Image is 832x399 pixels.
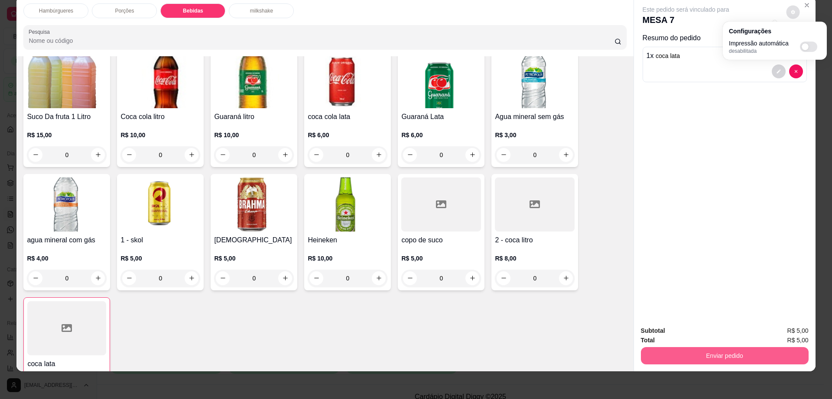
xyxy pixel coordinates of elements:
p: R$ 8,00 [495,254,575,263]
h4: coca cola lata [308,112,387,122]
p: 1 x [647,51,680,61]
h4: [DEMOGRAPHIC_DATA] [214,235,294,245]
img: product-image [401,54,481,108]
button: increase-product-quantity [185,271,198,285]
button: increase-product-quantity [278,148,292,162]
button: decrease-product-quantity [122,148,136,162]
h4: Heineken [308,235,387,245]
button: increase-product-quantity [559,271,573,285]
h4: Guaraná Lata [401,112,481,122]
p: Porções [115,7,134,14]
h4: Agua mineral sem gás [495,112,575,122]
h4: Suco Da fruta 1 Litro [27,112,107,122]
button: increase-product-quantity [559,148,573,162]
p: R$ 4,00 [27,254,107,263]
span: R$ 5,00 [787,326,809,335]
button: increase-product-quantity [91,271,105,285]
p: R$ 3,00 [495,131,575,139]
p: R$ 6,00 [308,131,387,139]
button: decrease-product-quantity [29,271,42,285]
button: decrease-product-quantity [786,5,799,19]
button: decrease-product-quantity [122,271,136,285]
input: Pesquisa [29,36,614,45]
button: decrease-product-quantity [497,271,510,285]
p: R$ 6,00 [401,131,481,139]
p: Configurações [729,27,821,35]
img: product-image [120,177,200,232]
span: coca lata [656,52,680,59]
p: Resumo do pedido [643,33,807,43]
strong: Subtotal [641,327,665,334]
img: product-image [27,54,107,108]
img: product-image [27,177,107,232]
img: product-image [120,54,200,108]
h4: Guaraná litro [214,112,294,122]
span: R$ 5,00 [787,335,809,345]
button: increase-product-quantity [278,271,292,285]
button: decrease-product-quantity [403,148,417,162]
button: decrease-product-quantity [772,64,786,78]
h4: 2 - coca litro [495,235,575,245]
h4: Coca cola litro [120,112,200,122]
h4: 1 - skol [120,235,200,245]
strong: Total [641,337,655,344]
img: product-image [214,177,294,232]
h4: coca lata [27,359,106,369]
button: decrease-product-quantity [309,271,323,285]
p: R$ 10,00 [120,131,200,139]
button: decrease-product-quantity [497,148,510,162]
button: increase-product-quantity [185,148,198,162]
p: R$ 10,00 [308,254,387,263]
button: increase-product-quantity [372,271,386,285]
p: R$ 5,00 [214,254,294,263]
button: decrease-product-quantity [309,148,323,162]
p: R$ 5,00 [401,254,481,263]
img: product-image [214,54,294,108]
button: decrease-product-quantity [216,148,230,162]
img: product-image [308,54,387,108]
h4: agua mineral com gás [27,235,107,245]
button: decrease-product-quantity [789,64,803,78]
p: Hambúrgueres [39,7,73,14]
p: Impressão automática [729,39,789,48]
h4: copo de suco [401,235,481,245]
img: product-image [308,177,387,232]
p: Bebidas [183,7,203,14]
label: Pesquisa [29,28,53,35]
p: milkshake [250,7,273,14]
button: Enviar pedido [641,347,809,364]
button: decrease-product-quantity [216,271,230,285]
p: Este pedido será vinculado para [643,5,729,14]
p: MESA 7 [643,14,729,26]
img: product-image [495,54,575,108]
button: increase-product-quantity [465,148,479,162]
p: desabilitada [729,48,789,55]
p: R$ 10,00 [214,131,294,139]
label: Automatic updates [800,42,821,52]
p: R$ 5,00 [120,254,200,263]
button: increase-product-quantity [372,148,386,162]
p: R$ 15,00 [27,131,107,139]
